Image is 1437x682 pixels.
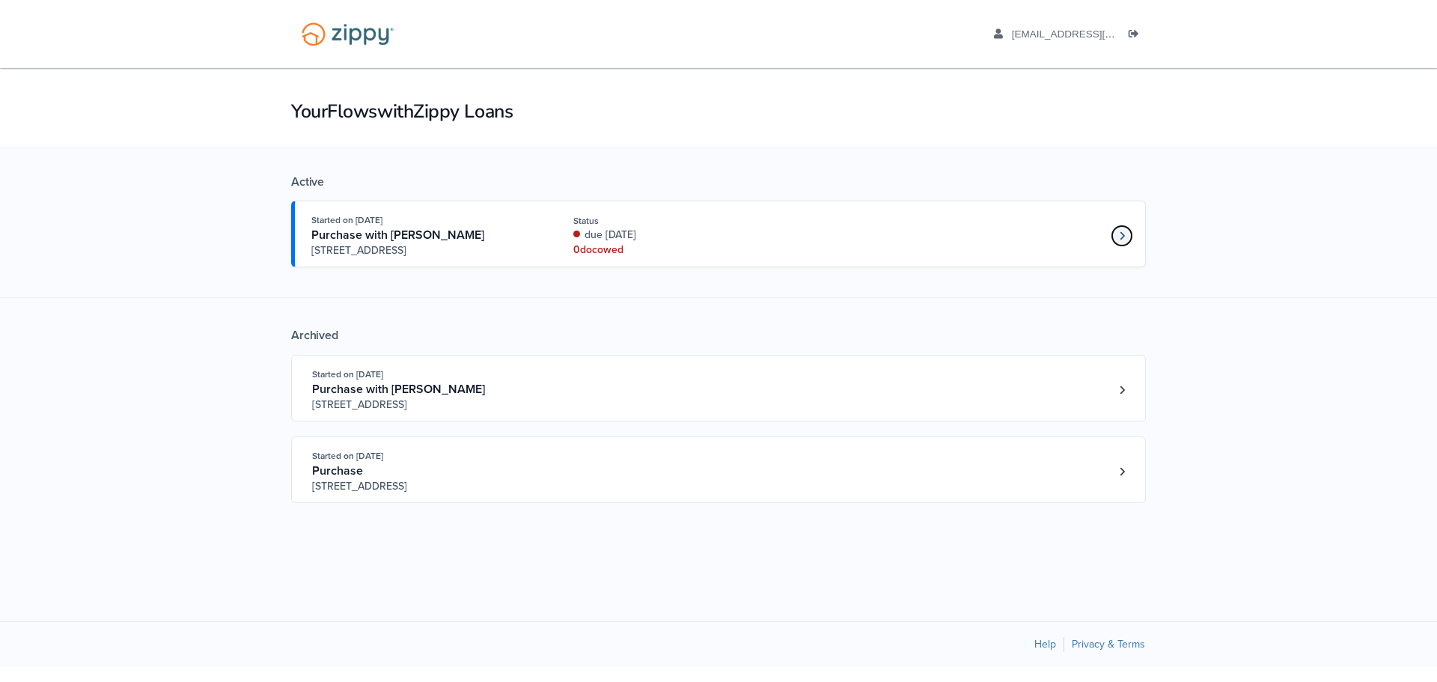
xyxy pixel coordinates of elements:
[312,463,363,478] span: Purchase
[1111,225,1133,247] a: Loan number 4190800
[291,328,1146,343] div: Archived
[573,243,773,258] div: 0 doc owed
[312,451,383,461] span: Started on [DATE]
[312,369,383,380] span: Started on [DATE]
[1072,638,1145,651] a: Privacy & Terms
[312,479,540,494] span: [STREET_ADDRESS]
[291,201,1146,267] a: Open loan 4190800
[292,15,403,53] img: Logo
[1012,28,1183,40] span: kalamazoothumper1@gmail.com
[312,398,540,412] span: [STREET_ADDRESS]
[311,243,540,258] span: [STREET_ADDRESS]
[311,228,484,243] span: Purchase with [PERSON_NAME]
[312,382,485,397] span: Purchase with [PERSON_NAME]
[573,214,773,228] div: Status
[1111,460,1133,483] a: Loan number 4162342
[291,355,1146,421] a: Open loan 4183644
[291,436,1146,503] a: Open loan 4162342
[573,228,773,243] div: due [DATE]
[291,99,1146,124] h1: Your Flows with Zippy Loans
[1129,28,1145,43] a: Log out
[1034,638,1056,651] a: Help
[291,174,1146,189] div: Active
[311,215,382,225] span: Started on [DATE]
[1111,379,1133,401] a: Loan number 4183644
[994,28,1183,43] a: edit profile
